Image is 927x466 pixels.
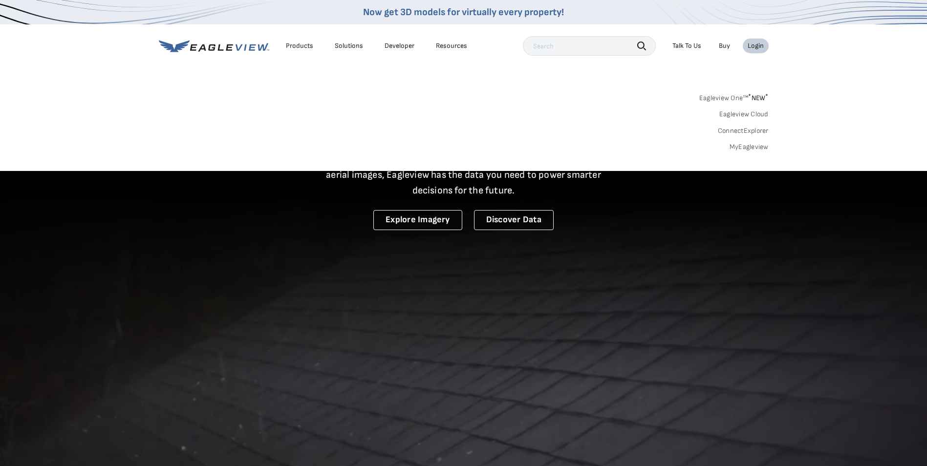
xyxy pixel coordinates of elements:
a: Eagleview One™*NEW* [699,91,769,102]
a: Buy [719,42,730,50]
span: NEW [748,94,768,102]
a: ConnectExplorer [718,127,769,135]
a: Now get 3D models for virtually every property! [363,6,564,18]
a: MyEagleview [730,143,769,151]
input: Search [523,36,656,56]
div: Products [286,42,313,50]
div: Talk To Us [672,42,701,50]
div: Resources [436,42,467,50]
a: Explore Imagery [373,210,462,230]
a: Eagleview Cloud [719,110,769,119]
a: Discover Data [474,210,554,230]
div: Solutions [335,42,363,50]
p: A new era starts here. Built on more than 3.5 billion high-resolution aerial images, Eagleview ha... [314,151,613,198]
div: Login [748,42,764,50]
a: Developer [385,42,414,50]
